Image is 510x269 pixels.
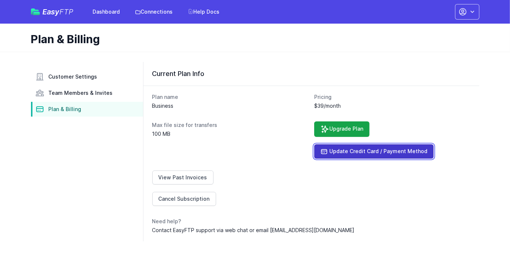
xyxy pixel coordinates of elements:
[152,93,309,101] dt: Plan name
[183,5,224,18] a: Help Docs
[60,7,74,16] span: FTP
[152,170,214,184] a: View Past Invoices
[43,8,74,15] span: Easy
[31,32,473,46] h1: Plan & Billing
[31,102,143,117] a: Plan & Billing
[152,227,471,234] dd: Contact EasyFTP support via web chat or email [EMAIL_ADDRESS][DOMAIN_NAME]
[152,121,309,129] dt: Max file size for transfers
[131,5,177,18] a: Connections
[152,192,216,206] a: Cancel Subscription
[31,8,40,15] img: easyftp_logo.png
[152,218,471,225] dt: Need help?
[314,102,471,110] dd: $39/month
[152,102,309,110] dd: Business
[49,73,97,80] span: Customer Settings
[473,232,501,260] iframe: Drift Widget Chat Controller
[49,89,113,97] span: Team Members & Invites
[152,69,471,78] h3: Current Plan Info
[152,130,309,138] dd: 100 MB
[89,5,125,18] a: Dashboard
[31,69,143,84] a: Customer Settings
[31,86,143,100] a: Team Members & Invites
[314,144,434,159] a: Update Credit Card / Payment Method
[31,8,74,15] a: EasyFTP
[314,93,471,101] dt: Pricing
[314,121,370,137] a: Upgrade Plan
[49,106,81,113] span: Plan & Billing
